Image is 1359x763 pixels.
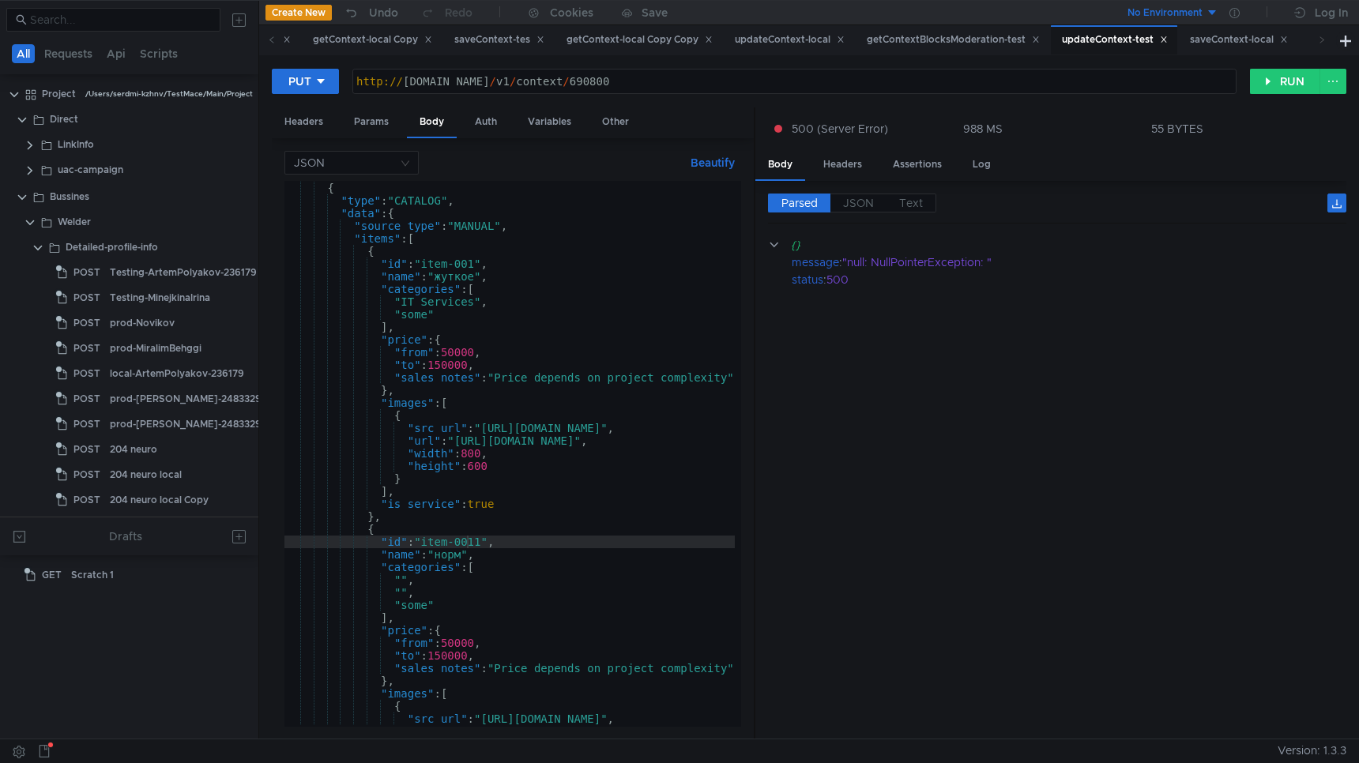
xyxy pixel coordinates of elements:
[960,150,1003,179] div: Log
[73,438,100,461] span: POST
[842,254,1326,271] div: "null: NullPointerException: "
[826,271,1325,288] div: 500
[272,107,336,137] div: Headers
[735,32,845,48] div: updateContext-local
[58,133,94,156] div: LinkInfo
[110,362,244,385] div: local-ArtemPolyakov-236179
[332,1,409,24] button: Undo
[66,235,158,259] div: Detailed-profile-info
[811,150,875,179] div: Headers
[50,185,89,209] div: Bussines
[71,563,114,587] div: Scratch 1
[110,387,262,411] div: prod-[PERSON_NAME]-2483329
[792,271,1346,288] div: :
[58,158,123,182] div: uac-campaign
[755,150,805,181] div: Body
[642,7,668,18] div: Save
[454,32,544,48] div: saveContext-tes
[409,1,484,24] button: Redo
[843,196,874,210] span: JSON
[30,11,211,28] input: Search...
[73,362,100,385] span: POST
[1278,739,1346,762] span: Version: 1.3.3
[792,254,839,271] div: message
[85,82,253,106] div: /Users/serdmi-kzhnv/TestMace/Main/Project
[792,271,823,288] div: status
[73,412,100,436] span: POST
[110,412,288,436] div: prod-[PERSON_NAME]-2483329 Copy
[1127,6,1203,21] div: No Environment
[102,44,130,63] button: Api
[73,286,100,310] span: POST
[58,210,91,234] div: Welder
[109,527,142,546] div: Drafts
[1151,122,1203,136] div: 55 BYTES
[42,82,76,106] div: Project
[265,5,332,21] button: Create New
[1315,3,1348,22] div: Log In
[781,196,818,210] span: Parsed
[791,236,1324,254] div: {}
[567,32,713,48] div: getContext-local Copy Copy
[963,122,1003,136] div: 988 MS
[407,107,457,138] div: Body
[684,153,741,172] button: Beautify
[73,463,100,487] span: POST
[66,515,122,539] div: service-feed
[550,3,593,22] div: Cookies
[42,563,62,587] span: GET
[110,463,182,487] div: 204 neuro local
[12,44,35,63] button: All
[369,3,398,22] div: Undo
[288,73,311,90] div: PUT
[867,32,1040,48] div: getContextBlocksModeration-test
[73,488,100,512] span: POST
[110,336,201,360] div: prod-MiralimBehggi
[272,69,339,94] button: PUT
[899,196,923,210] span: Text
[589,107,642,137] div: Other
[50,107,78,131] div: Direct
[880,150,954,179] div: Assertions
[110,311,175,335] div: prod-Novikov
[110,438,157,461] div: 204 neuro
[515,107,584,137] div: Variables
[462,107,510,137] div: Auth
[40,44,97,63] button: Requests
[1062,32,1168,48] div: updateContext-test
[110,261,257,284] div: Testing-ArtemPolyakov-236179
[1250,69,1320,94] button: RUN
[73,336,100,360] span: POST
[110,286,210,310] div: Testing-MinejkinaIrina
[341,107,401,137] div: Params
[792,254,1346,271] div: :
[73,387,100,411] span: POST
[135,44,183,63] button: Scripts
[73,261,100,284] span: POST
[73,311,100,335] span: POST
[792,120,888,137] span: 500 (Server Error)
[313,32,432,48] div: getContext-local Copy
[1190,32,1288,48] div: saveContext-local
[445,3,472,22] div: Redo
[110,488,209,512] div: 204 neuro local Copy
